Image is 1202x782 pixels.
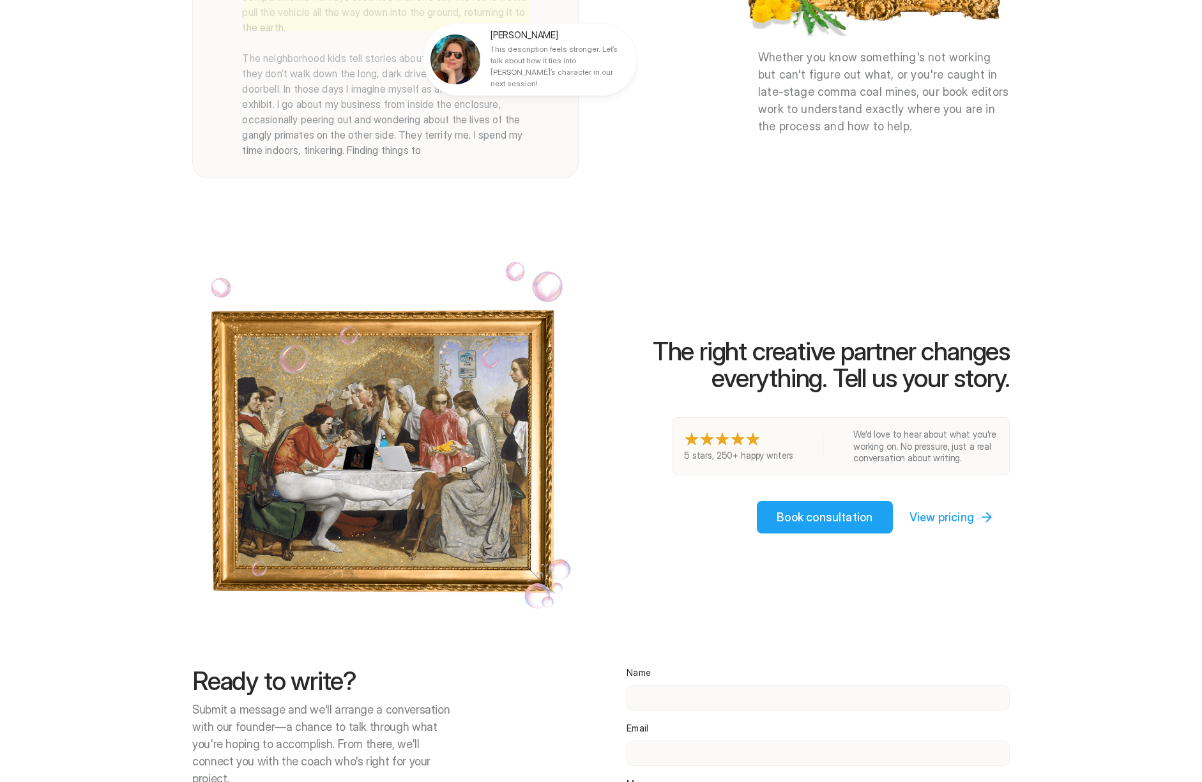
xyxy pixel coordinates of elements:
[491,43,627,89] p: This description feels stronger. Let’s talk about how it ties into [PERSON_NAME]’s character in o...
[192,668,458,694] h2: Ready to write?
[491,29,558,41] p: [PERSON_NAME]
[192,261,575,609] img: John Everett Millais's "Isabella." At Hewes House, get to the wriitng desk when you enroll with o...
[430,34,480,84] img: Darina Sikmashvili, one of Hewes House book editors and book coach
